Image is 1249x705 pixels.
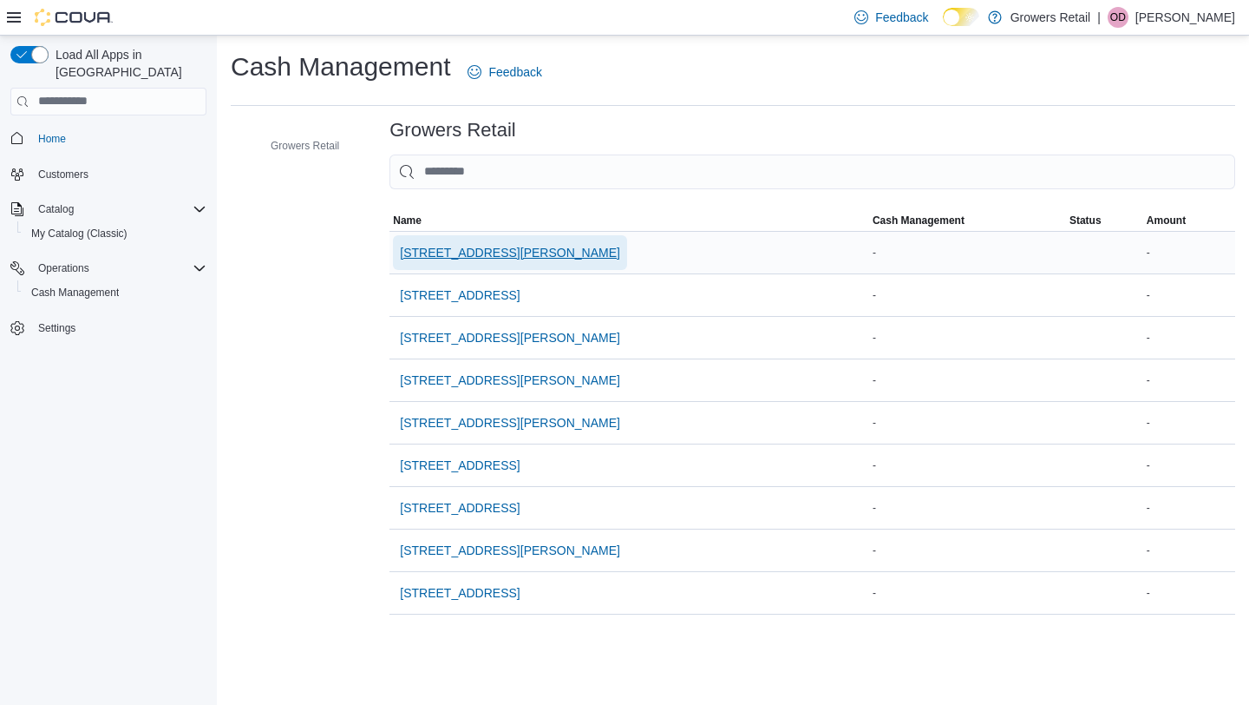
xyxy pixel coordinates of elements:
[943,8,979,26] input: Dark Mode
[869,242,1066,263] div: -
[1097,7,1101,28] p: |
[393,363,627,398] button: [STREET_ADDRESS][PERSON_NAME]
[1143,370,1235,391] div: -
[35,9,113,26] img: Cova
[1143,583,1235,603] div: -
[400,499,520,517] span: [STREET_ADDRESS]
[10,119,206,386] nav: Complex example
[3,126,213,151] button: Home
[875,9,928,26] span: Feedback
[869,412,1066,433] div: -
[400,244,620,261] span: [STREET_ADDRESS][PERSON_NAME]
[31,258,206,279] span: Operations
[393,405,627,440] button: [STREET_ADDRESS][PERSON_NAME]
[38,168,88,181] span: Customers
[31,199,206,220] span: Catalog
[1143,497,1235,518] div: -
[1143,540,1235,561] div: -
[393,491,526,525] button: [STREET_ADDRESS]
[3,161,213,187] button: Customers
[31,128,206,149] span: Home
[24,282,206,303] span: Cash Management
[869,327,1066,348] div: -
[869,497,1066,518] div: -
[31,128,73,149] a: Home
[1066,210,1143,231] button: Status
[1010,7,1091,28] p: Growers Retail
[389,155,1235,189] input: This is a search bar. As you type, the results lower in the page will automatically filter.
[461,55,548,89] a: Feedback
[393,576,526,610] button: [STREET_ADDRESS]
[1147,214,1186,227] span: Amount
[943,26,944,27] span: Dark Mode
[400,542,620,559] span: [STREET_ADDRESS][PERSON_NAME]
[38,261,89,275] span: Operations
[246,135,346,156] button: Growers Retail
[271,139,339,153] span: Growers Retail
[400,287,520,304] span: [STREET_ADDRESS]
[1108,7,1128,28] div: Owen Davidson
[49,46,206,81] span: Load All Apps in [GEOGRAPHIC_DATA]
[31,317,206,339] span: Settings
[31,227,128,240] span: My Catalog (Classic)
[869,370,1066,391] div: -
[38,132,66,146] span: Home
[3,315,213,340] button: Settings
[488,63,541,81] span: Feedback
[1143,412,1235,433] div: -
[31,258,96,279] button: Operations
[393,448,526,483] button: [STREET_ADDRESS]
[1143,327,1235,348] div: -
[393,235,627,270] button: [STREET_ADDRESS][PERSON_NAME]
[393,533,627,568] button: [STREET_ADDRESS][PERSON_NAME]
[3,256,213,280] button: Operations
[17,221,213,246] button: My Catalog (Classic)
[1110,7,1126,28] span: OD
[389,120,515,141] h3: Growers Retail
[31,199,81,220] button: Catalog
[1069,214,1102,227] span: Status
[869,285,1066,306] div: -
[31,163,206,185] span: Customers
[400,457,520,474] span: [STREET_ADDRESS]
[31,164,95,185] a: Customers
[873,214,965,227] span: Cash Management
[24,223,134,244] a: My Catalog (Classic)
[1143,210,1235,231] button: Amount
[869,455,1066,476] div: -
[393,320,627,355] button: [STREET_ADDRESS][PERSON_NAME]
[1135,7,1235,28] p: [PERSON_NAME]
[869,540,1066,561] div: -
[17,280,213,305] button: Cash Management
[389,210,869,231] button: Name
[31,318,82,339] a: Settings
[869,210,1066,231] button: Cash Management
[869,583,1066,603] div: -
[393,214,422,227] span: Name
[231,49,450,84] h1: Cash Management
[24,282,126,303] a: Cash Management
[3,197,213,221] button: Catalog
[38,321,75,335] span: Settings
[393,278,526,313] button: [STREET_ADDRESS]
[31,286,119,300] span: Cash Management
[400,584,520,602] span: [STREET_ADDRESS]
[400,372,620,389] span: [STREET_ADDRESS][PERSON_NAME]
[400,329,620,346] span: [STREET_ADDRESS][PERSON_NAME]
[24,223,206,244] span: My Catalog (Classic)
[400,414,620,432] span: [STREET_ADDRESS][PERSON_NAME]
[1143,242,1235,263] div: -
[1143,455,1235,476] div: -
[38,202,74,216] span: Catalog
[1143,285,1235,306] div: -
